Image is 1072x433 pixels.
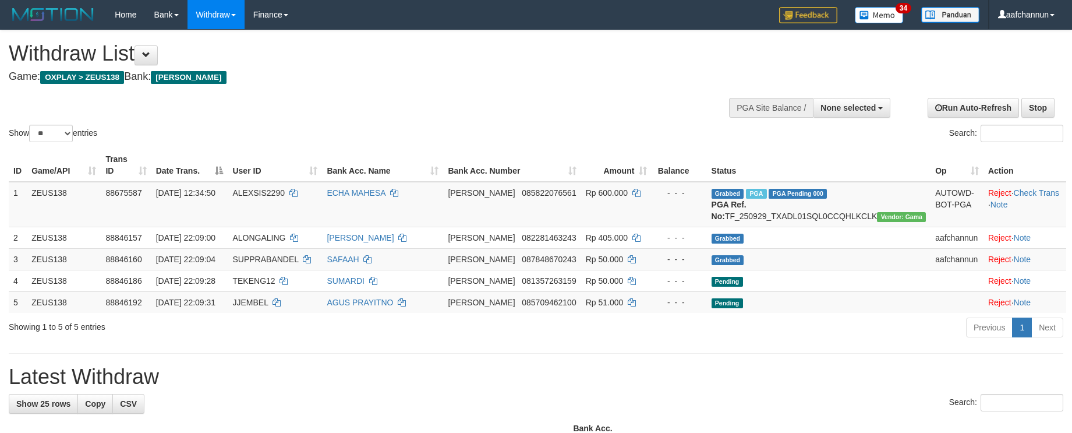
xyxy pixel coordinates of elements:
[327,255,359,264] a: SAFAAH
[729,98,813,118] div: PGA Site Balance /
[1031,318,1063,337] a: Next
[877,212,926,222] span: Vendor URL: https://trx31.1velocity.biz
[156,233,215,242] span: [DATE] 22:09:00
[586,255,624,264] span: Rp 50.000
[522,233,576,242] span: Copy 082281463243 to clipboard
[1021,98,1055,118] a: Stop
[896,3,911,13] span: 34
[27,291,101,313] td: ZEUS138
[983,248,1066,270] td: ·
[707,149,931,182] th: Status
[448,233,515,242] span: [PERSON_NAME]
[820,103,876,112] span: None selected
[1014,255,1031,264] a: Note
[931,248,983,270] td: aafchannun
[9,182,27,227] td: 1
[448,188,515,198] span: [PERSON_NAME]
[9,227,27,248] td: 2
[27,182,101,227] td: ZEUS138
[581,149,652,182] th: Amount: activate to sort column ascending
[586,276,624,286] span: Rp 50.000
[151,149,228,182] th: Date Trans.: activate to sort column descending
[712,189,744,199] span: Grabbed
[988,276,1011,286] a: Reject
[27,270,101,291] td: ZEUS138
[27,248,101,270] td: ZEUS138
[105,276,141,286] span: 88846186
[931,149,983,182] th: Op: activate to sort column ascending
[105,255,141,264] span: 88846160
[522,255,576,264] span: Copy 087848670243 to clipboard
[77,394,113,414] a: Copy
[9,6,97,23] img: MOTION_logo.png
[322,149,443,182] th: Bank Acc. Name: activate to sort column ascending
[949,394,1063,411] label: Search:
[232,233,285,242] span: ALONGALING
[448,298,515,307] span: [PERSON_NAME]
[232,276,275,286] span: TEKENG12
[327,298,393,307] a: AGUS PRAYITNO
[101,149,151,182] th: Trans ID: activate to sort column ascending
[9,248,27,270] td: 3
[156,276,215,286] span: [DATE] 22:09:28
[586,233,628,242] span: Rp 405.000
[931,182,983,227] td: AUTOWD-BOT-PGA
[988,255,1011,264] a: Reject
[232,188,285,198] span: ALEXSIS2290
[779,7,837,23] img: Feedback.jpg
[988,233,1011,242] a: Reject
[990,200,1008,209] a: Note
[522,188,576,198] span: Copy 085822076561 to clipboard
[156,255,215,264] span: [DATE] 22:09:04
[156,188,215,198] span: [DATE] 12:34:50
[988,298,1011,307] a: Reject
[232,298,268,307] span: JJEMBEL
[105,298,141,307] span: 88846192
[448,255,515,264] span: [PERSON_NAME]
[443,149,581,182] th: Bank Acc. Number: activate to sort column ascending
[656,232,702,244] div: - - -
[1014,276,1031,286] a: Note
[656,254,702,265] div: - - -
[120,399,137,409] span: CSV
[522,298,576,307] span: Copy 085709462100 to clipboard
[9,71,703,83] h4: Game: Bank:
[983,270,1066,291] td: ·
[712,255,744,265] span: Grabbed
[1014,188,1060,198] a: Check Trans
[9,291,27,313] td: 5
[9,149,27,182] th: ID
[586,298,624,307] span: Rp 51.000
[712,277,743,287] span: Pending
[746,189,766,199] span: Marked by aafpengsreynich
[656,297,702,308] div: - - -
[327,188,385,198] a: ECHA MAHESA
[769,189,827,199] span: PGA Pending
[712,298,743,308] span: Pending
[522,276,576,286] span: Copy 081357263159 to clipboard
[448,276,515,286] span: [PERSON_NAME]
[9,394,78,414] a: Show 25 rows
[156,298,215,307] span: [DATE] 22:09:31
[983,182,1066,227] td: · ·
[9,42,703,65] h1: Withdraw List
[85,399,105,409] span: Copy
[921,7,979,23] img: panduan.png
[712,234,744,244] span: Grabbed
[9,316,438,333] div: Showing 1 to 5 of 5 entries
[855,7,904,23] img: Button%20Memo.svg
[988,188,1011,198] a: Reject
[327,233,394,242] a: [PERSON_NAME]
[228,149,322,182] th: User ID: activate to sort column ascending
[16,399,70,409] span: Show 25 rows
[983,149,1066,182] th: Action
[327,276,365,286] a: SUMARDI
[27,227,101,248] td: ZEUS138
[1014,298,1031,307] a: Note
[707,182,931,227] td: TF_250929_TXADL01SQL0CCQHLKCLK
[931,227,983,248] td: aafchannun
[981,125,1063,142] input: Search:
[813,98,890,118] button: None selected
[112,394,144,414] a: CSV
[29,125,73,142] select: Showentries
